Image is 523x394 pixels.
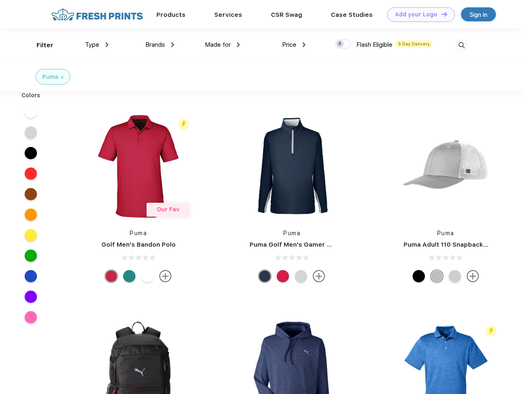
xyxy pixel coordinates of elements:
[157,206,179,213] span: Our Fav
[486,325,497,337] img: flash_active_toggle.svg
[15,91,47,100] div: Colors
[303,42,305,47] img: dropdown.png
[37,41,53,50] div: Filter
[214,11,242,18] a: Services
[130,230,147,236] a: Puma
[271,11,302,18] a: CSR Swag
[396,40,432,48] span: 5 Day Delivery
[449,270,461,282] div: Quarry Brt Whit
[156,11,186,18] a: Products
[171,42,174,47] img: dropdown.png
[237,42,240,47] img: dropdown.png
[101,241,176,248] a: Golf Men's Bandon Polo
[105,270,117,282] div: Ski Patrol
[106,42,108,47] img: dropdown.png
[441,12,447,16] img: DT
[123,270,135,282] div: Green Lagoon
[413,270,425,282] div: Pma Blk Pma Blk
[437,230,454,236] a: Puma
[467,270,479,282] img: more.svg
[61,76,64,79] img: filter_cancel.svg
[259,270,271,282] div: Navy Blazer
[159,270,172,282] img: more.svg
[313,270,325,282] img: more.svg
[141,270,154,282] div: Bright White
[282,41,296,48] span: Price
[356,41,392,48] span: Flash Eligible
[431,270,443,282] div: Quarry with Brt Whit
[470,10,487,19] div: Sign in
[237,112,346,221] img: func=resize&h=266
[84,112,193,221] img: func=resize&h=266
[49,7,145,22] img: fo%20logo%202.webp
[250,241,379,248] a: Puma Golf Men's Gamer Golf Quarter-Zip
[145,41,165,48] span: Brands
[455,39,468,52] img: desktop_search.svg
[277,270,289,282] div: Ski Patrol
[205,41,231,48] span: Made for
[461,7,496,21] a: Sign in
[85,41,99,48] span: Type
[395,11,437,18] div: Add your Logo
[283,230,300,236] a: Puma
[391,112,500,221] img: func=resize&h=266
[42,73,58,81] div: Puma
[295,270,307,282] div: High Rise
[178,119,189,130] img: flash_active_toggle.svg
